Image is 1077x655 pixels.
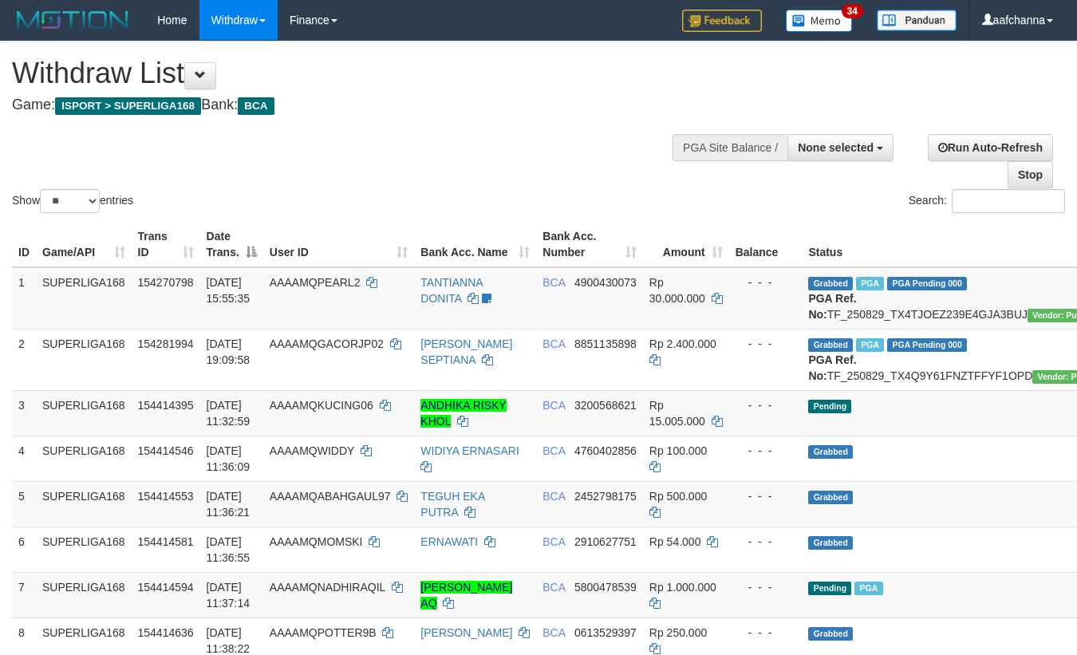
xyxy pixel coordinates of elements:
[542,444,565,457] span: BCA
[574,399,637,412] span: Copy 3200568621 to clipboard
[682,10,762,32] img: Feedback.jpg
[138,490,194,503] span: 154414553
[138,337,194,350] span: 154281994
[1008,161,1053,188] a: Stop
[787,134,894,161] button: None selected
[736,336,796,352] div: - - -
[138,626,194,639] span: 154414636
[138,276,194,289] span: 154270798
[420,626,512,639] a: [PERSON_NAME]
[542,337,565,350] span: BCA
[574,276,637,289] span: Copy 4900430073 to clipboard
[200,222,263,267] th: Date Trans.: activate to sort column descending
[887,338,967,352] span: PGA Pending
[132,222,200,267] th: Trans ID: activate to sort column ascending
[207,535,251,564] span: [DATE] 11:36:55
[736,488,796,504] div: - - -
[542,399,565,412] span: BCA
[420,399,506,428] a: ANDHIKA RISKY KHOL
[542,535,565,548] span: BCA
[736,274,796,290] div: - - -
[36,222,132,267] th: Game/API: activate to sort column ascending
[808,277,853,290] span: Grabbed
[856,277,884,290] span: Marked by aafmaleo
[542,581,565,594] span: BCA
[736,625,796,641] div: - - -
[420,490,484,519] a: TEGUH EKA PUTRA
[649,490,707,503] span: Rp 500.000
[842,4,863,18] span: 34
[574,444,637,457] span: Copy 4760402856 to clipboard
[207,444,251,473] span: [DATE] 11:36:09
[36,481,132,527] td: SUPERLIGA168
[270,337,384,350] span: AAAAMQGACORJP02
[270,535,363,548] span: AAAAMQMOMSKI
[643,222,729,267] th: Amount: activate to sort column ascending
[270,581,385,594] span: AAAAMQNADHIRAQIL
[207,399,251,428] span: [DATE] 11:32:59
[12,267,36,329] td: 1
[808,400,851,413] span: Pending
[138,444,194,457] span: 154414546
[649,535,701,548] span: Rp 54.000
[420,276,483,305] a: TANTIANNA DONITA
[420,535,478,548] a: ERNAWATI
[36,329,132,390] td: SUPERLIGA168
[798,141,874,154] span: None selected
[12,527,36,572] td: 6
[808,292,856,321] b: PGA Ref. No:
[420,581,512,610] a: [PERSON_NAME] AQ
[574,626,637,639] span: Copy 0613529397 to clipboard
[207,626,251,655] span: [DATE] 11:38:22
[649,444,707,457] span: Rp 100.000
[36,390,132,436] td: SUPERLIGA168
[736,579,796,595] div: - - -
[877,10,957,31] img: panduan.png
[270,399,373,412] span: AAAAMQKUCING06
[729,222,803,267] th: Balance
[854,582,882,595] span: Marked by aafsoycanthlai
[574,535,637,548] span: Copy 2910627751 to clipboard
[36,527,132,572] td: SUPERLIGA168
[856,338,884,352] span: Marked by aafnonsreyleab
[207,337,251,366] span: [DATE] 19:09:58
[414,222,536,267] th: Bank Acc. Name: activate to sort column ascending
[12,390,36,436] td: 3
[12,97,702,113] h4: Game: Bank:
[928,134,1053,161] a: Run Auto-Refresh
[808,445,853,459] span: Grabbed
[138,399,194,412] span: 154414395
[649,399,705,428] span: Rp 15.005.000
[574,490,637,503] span: Copy 2452798175 to clipboard
[808,491,853,504] span: Grabbed
[138,581,194,594] span: 154414594
[673,134,787,161] div: PGA Site Balance /
[909,189,1065,213] label: Search:
[808,536,853,550] span: Grabbed
[40,189,100,213] select: Showentries
[887,277,967,290] span: PGA Pending
[649,581,716,594] span: Rp 1.000.000
[12,189,133,213] label: Show entries
[786,10,853,32] img: Button%20Memo.svg
[12,57,702,89] h1: Withdraw List
[207,490,251,519] span: [DATE] 11:36:21
[808,582,851,595] span: Pending
[542,276,565,289] span: BCA
[138,535,194,548] span: 154414581
[270,444,354,457] span: AAAAMQWIDDY
[736,397,796,413] div: - - -
[36,267,132,329] td: SUPERLIGA168
[36,436,132,481] td: SUPERLIGA168
[55,97,201,115] span: ISPORT > SUPERLIGA168
[574,337,637,350] span: Copy 8851135898 to clipboard
[649,626,707,639] span: Rp 250.000
[12,8,133,32] img: MOTION_logo.png
[263,222,415,267] th: User ID: activate to sort column ascending
[12,329,36,390] td: 2
[420,337,512,366] a: [PERSON_NAME] SEPTIANA
[270,276,361,289] span: AAAAMQPEARL2
[808,627,853,641] span: Grabbed
[207,581,251,610] span: [DATE] 11:37:14
[207,276,251,305] span: [DATE] 15:55:35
